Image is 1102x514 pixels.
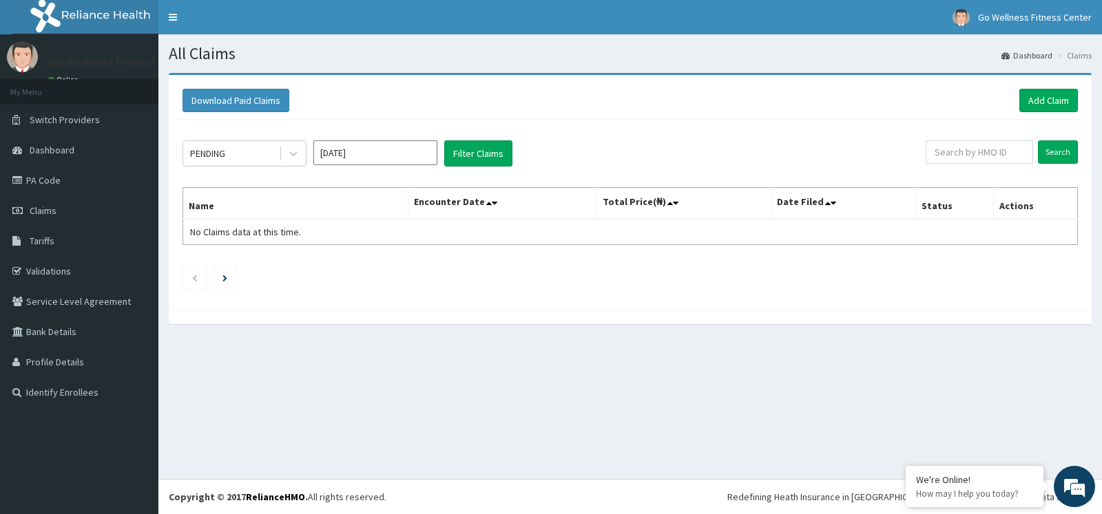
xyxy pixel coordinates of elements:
[183,188,408,219] th: Name
[169,491,308,503] strong: Copyright © 2017 .
[953,9,970,26] img: User Image
[158,479,1102,514] footer: All rights reserved.
[191,271,198,283] a: Previous page
[48,56,196,68] p: Go Wellness Fitness Center
[1001,50,1052,61] a: Dashboard
[915,188,993,219] th: Status
[993,188,1077,219] th: Actions
[7,41,38,72] img: User Image
[444,140,512,167] button: Filter Claims
[190,147,225,160] div: PENDING
[183,89,289,112] button: Download Paid Claims
[30,114,100,126] span: Switch Providers
[48,75,81,85] a: Online
[30,204,56,217] span: Claims
[916,473,1033,486] div: We're Online!
[916,488,1033,500] p: How may I help you today?
[313,140,437,165] input: Select Month and Year
[771,188,916,219] th: Date Filed
[978,11,1092,23] span: Go Wellness Fitness Center
[408,188,596,219] th: Encounter Date
[222,271,227,283] a: Next page
[1038,140,1078,164] input: Search
[190,226,301,238] span: No Claims data at this time.
[926,140,1034,164] input: Search by HMO ID
[1054,50,1092,61] li: Claims
[246,491,305,503] a: RelianceHMO
[596,188,771,219] th: Total Price(₦)
[169,45,1092,63] h1: All Claims
[30,235,54,247] span: Tariffs
[727,490,1092,504] div: Redefining Heath Insurance in [GEOGRAPHIC_DATA] using Telemedicine and Data Science!
[1019,89,1078,112] a: Add Claim
[30,144,74,156] span: Dashboard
